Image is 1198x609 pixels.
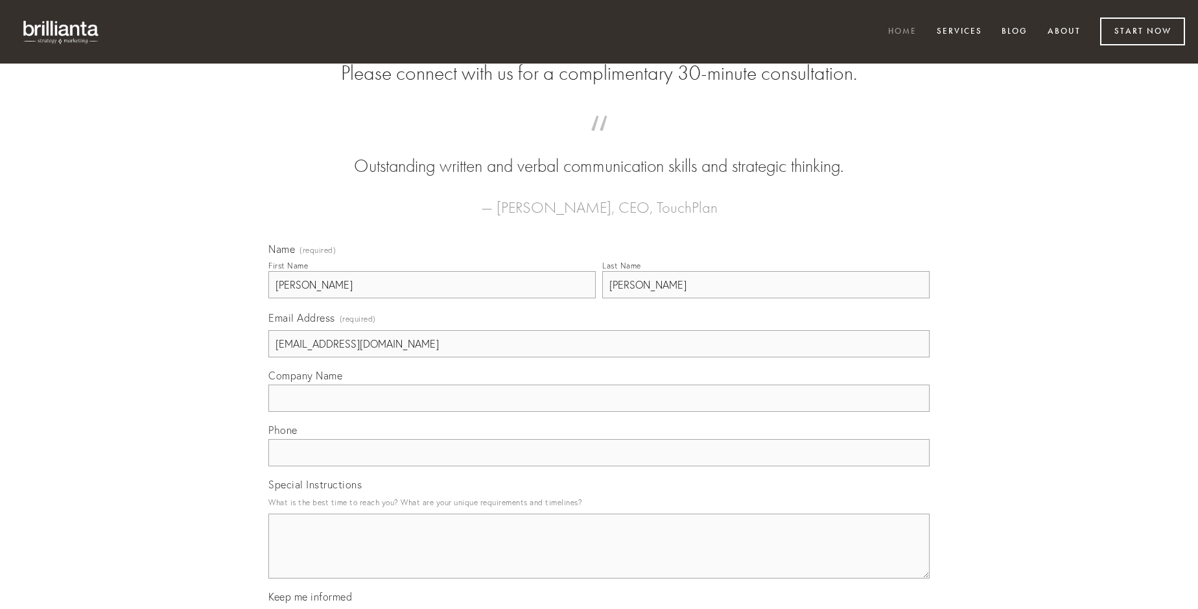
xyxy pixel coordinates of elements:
[268,311,335,324] span: Email Address
[268,494,930,511] p: What is the best time to reach you? What are your unique requirements and timelines?
[268,590,352,603] span: Keep me informed
[268,61,930,86] h2: Please connect with us for a complimentary 30-minute consultation.
[289,179,909,221] figcaption: — [PERSON_NAME], CEO, TouchPlan
[299,246,336,254] span: (required)
[602,261,641,270] div: Last Name
[268,424,298,436] span: Phone
[268,243,295,256] span: Name
[993,21,1036,43] a: Blog
[928,21,991,43] a: Services
[289,128,909,154] span: “
[340,310,376,328] span: (required)
[1039,21,1089,43] a: About
[1100,18,1185,45] a: Start Now
[268,369,342,382] span: Company Name
[880,21,925,43] a: Home
[268,261,308,270] div: First Name
[289,128,909,179] blockquote: Outstanding written and verbal communication skills and strategic thinking.
[268,478,362,491] span: Special Instructions
[13,13,110,51] img: brillianta - research, strategy, marketing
